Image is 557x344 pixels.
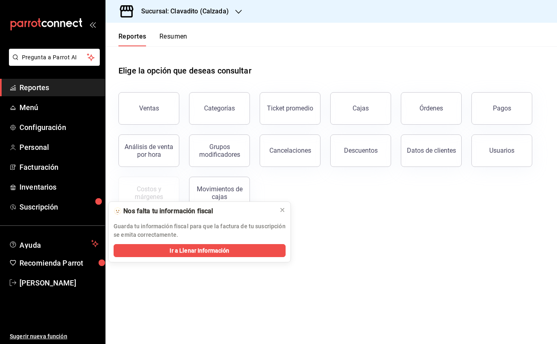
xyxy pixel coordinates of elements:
[118,65,252,77] h1: Elige la opción que deseas consultar
[159,32,187,46] button: Resumen
[19,239,88,249] span: Ayuda
[401,92,462,125] button: Órdenes
[124,185,174,201] div: Costos y márgenes
[10,332,99,341] span: Sugerir nueva función
[19,277,99,288] span: [PERSON_NAME]
[118,134,179,167] button: Análisis de venta por hora
[189,134,250,167] button: Grupos modificadores
[407,147,456,154] div: Datos de clientes
[19,82,99,93] span: Reportes
[6,59,100,67] a: Pregunta a Parrot AI
[118,32,187,46] div: navigation tabs
[89,21,96,28] button: open_drawer_menu
[419,104,443,112] div: Órdenes
[19,122,99,133] span: Configuración
[471,134,532,167] button: Usuarios
[135,6,229,16] h3: Sucursal: Clavadito (Calzada)
[9,49,100,66] button: Pregunta a Parrot AI
[353,104,369,113] div: Cajas
[19,201,99,212] span: Suscripción
[118,92,179,125] button: Ventas
[204,104,235,112] div: Categorías
[269,147,311,154] div: Cancelaciones
[260,134,320,167] button: Cancelaciones
[22,53,87,62] span: Pregunta a Parrot AI
[19,162,99,173] span: Facturación
[344,147,378,154] div: Descuentos
[19,257,99,268] span: Recomienda Parrot
[19,142,99,153] span: Personal
[114,244,286,257] button: Ir a Llenar Información
[19,182,99,193] span: Inventarios
[114,207,273,216] div: 🫥 Nos falta tu información fiscal
[189,92,250,125] button: Categorías
[471,92,532,125] button: Pagos
[194,185,245,201] div: Movimientos de cajas
[19,102,99,113] span: Menú
[170,247,229,255] span: Ir a Llenar Información
[260,92,320,125] button: Ticket promedio
[189,177,250,209] button: Movimientos de cajas
[401,134,462,167] button: Datos de clientes
[194,143,245,158] div: Grupos modificadores
[330,92,391,125] a: Cajas
[118,177,179,209] button: Contrata inventarios para ver este reporte
[267,104,313,112] div: Ticket promedio
[139,104,159,112] div: Ventas
[118,32,146,46] button: Reportes
[330,134,391,167] button: Descuentos
[493,104,511,112] div: Pagos
[489,147,514,154] div: Usuarios
[124,143,174,158] div: Análisis de venta por hora
[114,222,286,239] p: Guarda tu información fiscal para que la factura de tu suscripción se emita correctamente.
